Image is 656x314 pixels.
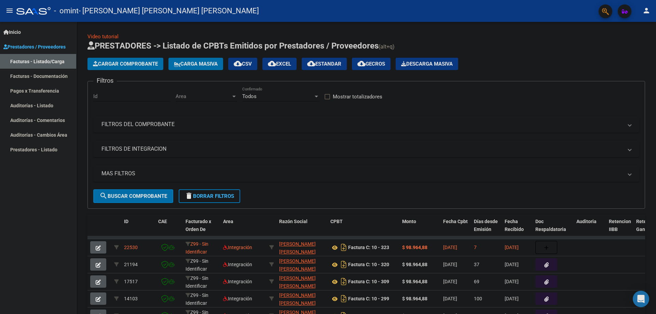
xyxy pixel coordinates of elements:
strong: Factura C: 10 - 320 [348,262,389,268]
span: [DATE] [443,279,457,284]
h3: Filtros [93,76,117,85]
span: [PERSON_NAME] [PERSON_NAME] [PERSON_NAME] [279,258,316,279]
span: Carga Masiva [174,61,218,67]
datatable-header-cell: Facturado x Orden De [183,214,220,244]
mat-icon: delete [185,192,193,200]
span: Integración [223,296,252,301]
span: Integración [223,262,252,267]
span: 37 [474,262,479,267]
mat-icon: cloud_download [357,59,366,68]
span: (alt+q) [379,43,395,50]
mat-icon: menu [5,6,14,15]
i: Descargar documento [339,293,348,304]
span: [PERSON_NAME] [PERSON_NAME] [PERSON_NAME] [279,241,316,262]
strong: Factura C: 10 - 299 [348,296,389,302]
button: Gecros [352,58,391,70]
strong: $ 98.964,88 [402,279,427,284]
span: [DATE] [443,296,457,301]
span: [DATE] [443,245,457,250]
button: Buscar Comprobante [93,189,173,203]
span: Prestadores / Proveedores [3,43,66,51]
div: Open Intercom Messenger [633,291,649,307]
div: 27253402127 [279,274,325,289]
mat-panel-title: FILTROS DE INTEGRACION [101,145,623,153]
datatable-header-cell: Auditoria [574,214,606,244]
datatable-header-cell: Razón Social [276,214,328,244]
mat-expansion-panel-header: FILTROS DEL COMPROBANTE [93,116,639,133]
span: 7 [474,245,477,250]
datatable-header-cell: Monto [399,214,440,244]
span: [DATE] [505,262,519,267]
mat-icon: person [642,6,651,15]
strong: Factura C: 10 - 323 [348,245,389,250]
span: Doc Respaldatoria [535,219,566,232]
span: - omint [54,3,79,18]
i: Descargar documento [339,259,348,270]
span: Inicio [3,28,21,36]
span: Mostrar totalizadores [333,93,382,101]
span: Días desde Emisión [474,219,498,232]
span: Z99 - Sin Identificar [186,292,208,306]
datatable-header-cell: Doc Respaldatoria [533,214,574,244]
mat-icon: cloud_download [307,59,315,68]
div: 27253402127 [279,240,325,255]
span: CSV [234,61,252,67]
datatable-header-cell: Retencion IIBB [606,214,633,244]
span: Integración [223,279,252,284]
datatable-header-cell: Area [220,214,266,244]
span: Fecha Cpbt [443,219,468,224]
datatable-header-cell: Fecha Cpbt [440,214,471,244]
span: Razón Social [279,219,307,224]
span: [DATE] [505,279,519,284]
span: Z99 - Sin Identificar [186,258,208,272]
i: Descargar documento [339,276,348,287]
span: 14103 [124,296,138,301]
span: 17517 [124,279,138,284]
button: EXCEL [262,58,297,70]
strong: $ 98.964,88 [402,296,427,301]
div: 27253402127 [279,291,325,306]
span: 21194 [124,262,138,267]
span: 100 [474,296,482,301]
i: Descargar documento [339,242,348,253]
span: - [PERSON_NAME] [PERSON_NAME] [PERSON_NAME] [79,3,259,18]
span: Z99 - Sin Identificar [186,275,208,289]
span: EXCEL [268,61,291,67]
span: Descarga Masiva [401,61,453,67]
span: Cargar Comprobante [93,61,158,67]
span: Facturado x Orden De [186,219,211,232]
span: Retencion IIBB [609,219,631,232]
mat-icon: search [99,192,108,200]
span: Estandar [307,61,341,67]
mat-icon: cloud_download [234,59,242,68]
span: Z99 - Sin Identificar [186,241,208,255]
span: Fecha Recibido [505,219,524,232]
button: Carga Masiva [168,58,223,70]
span: [DATE] [505,296,519,301]
span: PRESTADORES -> Listado de CPBTs Emitidos por Prestadores / Proveedores [87,41,379,51]
datatable-header-cell: CAE [155,214,183,244]
span: CPBT [330,219,343,224]
app-download-masive: Descarga masiva de comprobantes (adjuntos) [396,58,458,70]
button: Borrar Filtros [179,189,240,203]
span: [DATE] [443,262,457,267]
button: Descarga Masiva [396,58,458,70]
datatable-header-cell: Días desde Emisión [471,214,502,244]
button: Estandar [302,58,347,70]
span: [PERSON_NAME] [PERSON_NAME] [PERSON_NAME] [279,292,316,314]
mat-panel-title: MAS FILTROS [101,170,623,177]
span: Integración [223,245,252,250]
span: ID [124,219,128,224]
span: CAE [158,219,167,224]
span: Monto [402,219,416,224]
span: [PERSON_NAME] [PERSON_NAME] [PERSON_NAME] [279,275,316,297]
mat-panel-title: FILTROS DEL COMPROBANTE [101,121,623,128]
button: CSV [228,58,257,70]
datatable-header-cell: ID [121,214,155,244]
span: [DATE] [505,245,519,250]
span: Todos [242,93,257,99]
strong: $ 98.964,88 [402,262,427,267]
mat-expansion-panel-header: MAS FILTROS [93,165,639,182]
span: Area [223,219,233,224]
datatable-header-cell: CPBT [328,214,399,244]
